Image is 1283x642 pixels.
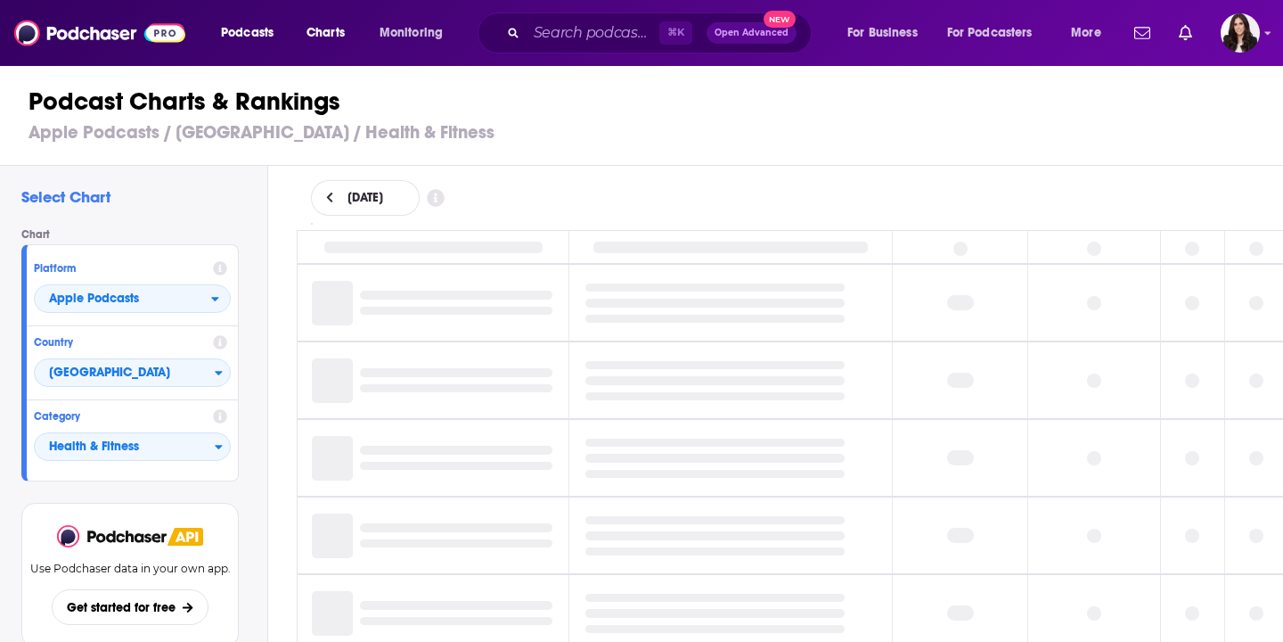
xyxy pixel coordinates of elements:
span: Get started for free [67,600,176,615]
h4: Country [34,336,206,349]
span: Podcasts [221,21,274,45]
span: For Podcasters [947,21,1033,45]
h1: Podcast Charts & Rankings [29,86,1270,118]
button: open menu [835,19,940,47]
h4: Platform [34,262,206,275]
input: Search podcasts, credits, & more... [527,19,659,47]
span: Open Advanced [715,29,789,37]
img: Podchaser - Follow, Share and Rate Podcasts [57,525,168,547]
button: open menu [208,19,297,47]
button: Countries [34,358,231,387]
button: open menu [1058,19,1124,47]
a: Charts [295,19,355,47]
button: open menu [34,284,231,313]
h3: Apple Podcasts / [GEOGRAPHIC_DATA] / Health & Fitness [29,121,1270,144]
button: Get started for free [52,589,208,625]
span: New [764,11,796,28]
h4: Category [34,410,206,423]
h2: Platforms [34,284,231,313]
h4: Chart [21,228,253,241]
button: Categories [34,432,231,461]
img: Podchaser - Follow, Share and Rate Podcasts [14,16,185,50]
p: Use Podchaser data in your own app. [30,562,231,575]
span: Logged in as RebeccaShapiro [1221,13,1260,53]
button: open menu [936,19,1058,47]
button: Open AdvancedNew [707,22,797,44]
a: Show notifications dropdown [1172,18,1199,48]
span: Health & Fitness [35,432,215,463]
span: Monitoring [380,21,443,45]
span: Charts [306,21,345,45]
span: [GEOGRAPHIC_DATA] [35,358,215,389]
img: User Profile [1221,13,1260,53]
span: ⌘ K [659,21,692,45]
h2: Select Chart [21,187,253,207]
button: Show profile menu [1221,13,1260,53]
button: open menu [367,19,466,47]
div: Search podcasts, credits, & more... [494,12,829,53]
span: Apple Podcasts [49,292,139,305]
span: For Business [847,21,918,45]
a: Show notifications dropdown [1127,18,1157,48]
img: Podchaser API banner [168,528,203,546]
span: [DATE] [347,192,383,204]
span: More [1071,21,1101,45]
